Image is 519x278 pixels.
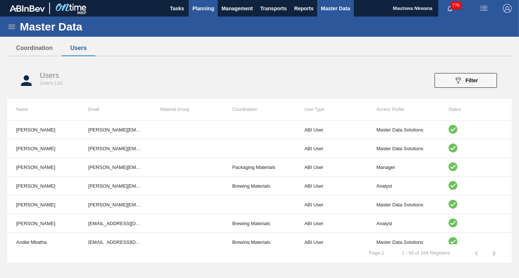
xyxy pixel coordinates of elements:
th: User Type [295,99,367,120]
td: [EMAIL_ADDRESS][DOMAIN_NAME] [79,233,151,252]
td: [PERSON_NAME] [7,158,79,177]
td: ABI User [295,233,367,252]
span: Tasks [169,4,185,13]
td: Master Data Solutions [367,139,439,158]
td: Master Data Solutions [367,233,439,252]
th: Material Group [152,99,224,120]
div: Active user [449,125,503,135]
span: Filter [465,77,478,83]
th: Access Profile [367,99,439,120]
td: [PERSON_NAME] [7,214,79,233]
div: Active user [449,144,503,154]
td: ABI User [295,214,367,233]
td: [PERSON_NAME][EMAIL_ADDRESS][PERSON_NAME][DOMAIN_NAME] [79,195,151,214]
td: [PERSON_NAME][EMAIL_ADDRESS][PERSON_NAME][DOMAIN_NAME] [79,120,151,139]
div: Filter user [431,73,501,88]
td: Andile Mbatha [7,233,79,252]
div: Active user [449,237,503,247]
td: [EMAIL_ADDRESS][DOMAIN_NAME] [79,214,151,233]
div: Active user [449,219,503,228]
td: Page : 1 [360,244,393,256]
td: Manager [367,158,439,177]
td: ABI User [295,139,367,158]
td: [PERSON_NAME][EMAIL_ADDRESS][DOMAIN_NAME] [79,158,151,177]
button: Filter [435,73,497,88]
th: Coordination [224,99,295,120]
td: ABI User [295,177,367,195]
td: [PERSON_NAME] [7,139,79,158]
td: Analyst [367,214,439,233]
td: Brewing Materials [224,233,295,252]
span: Master Data [321,4,350,13]
td: [PERSON_NAME][EMAIL_ADDRESS][DOMAIN_NAME] [79,139,151,158]
button: Coordination [7,40,62,56]
td: ABI User [295,120,367,139]
span: 776 [451,1,461,10]
img: TNhmsLtSVTkK8tSr43FrP2fwEKptu5GPRR3wAAAABJRU5ErkJggg== [10,5,45,12]
img: userActions [479,4,488,13]
img: Logout [503,4,512,13]
span: Users List [40,80,63,86]
span: Reports [294,4,313,13]
button: Notifications [438,3,462,14]
td: Analyst [367,177,439,195]
span: Transports [260,4,287,13]
td: Brewing Materials [224,214,295,233]
td: ABI User [295,158,367,177]
th: Status [440,99,512,120]
th: Email [79,99,151,120]
td: [PERSON_NAME] [7,195,79,214]
td: Master Data Solutions [367,120,439,139]
span: Management [221,4,253,13]
td: [PERSON_NAME] [7,120,79,139]
div: Active user [449,162,503,172]
td: ABI User [295,195,367,214]
div: Active user [449,181,503,191]
th: Name [7,99,79,120]
span: Planning [192,4,214,13]
td: Master Data Solutions [367,195,439,214]
td: Brewing Materials [224,177,295,195]
span: Users [40,71,59,79]
div: Active user [449,200,503,210]
button: Users [62,40,95,56]
td: [PERSON_NAME] [7,177,79,195]
h1: Master Data [20,22,150,31]
td: [PERSON_NAME][EMAIL_ADDRESS][PERSON_NAME][DOMAIN_NAME] [79,177,151,195]
td: 1 - 50 of 184 Registers [393,244,459,256]
td: Packaging Materials [224,158,295,177]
